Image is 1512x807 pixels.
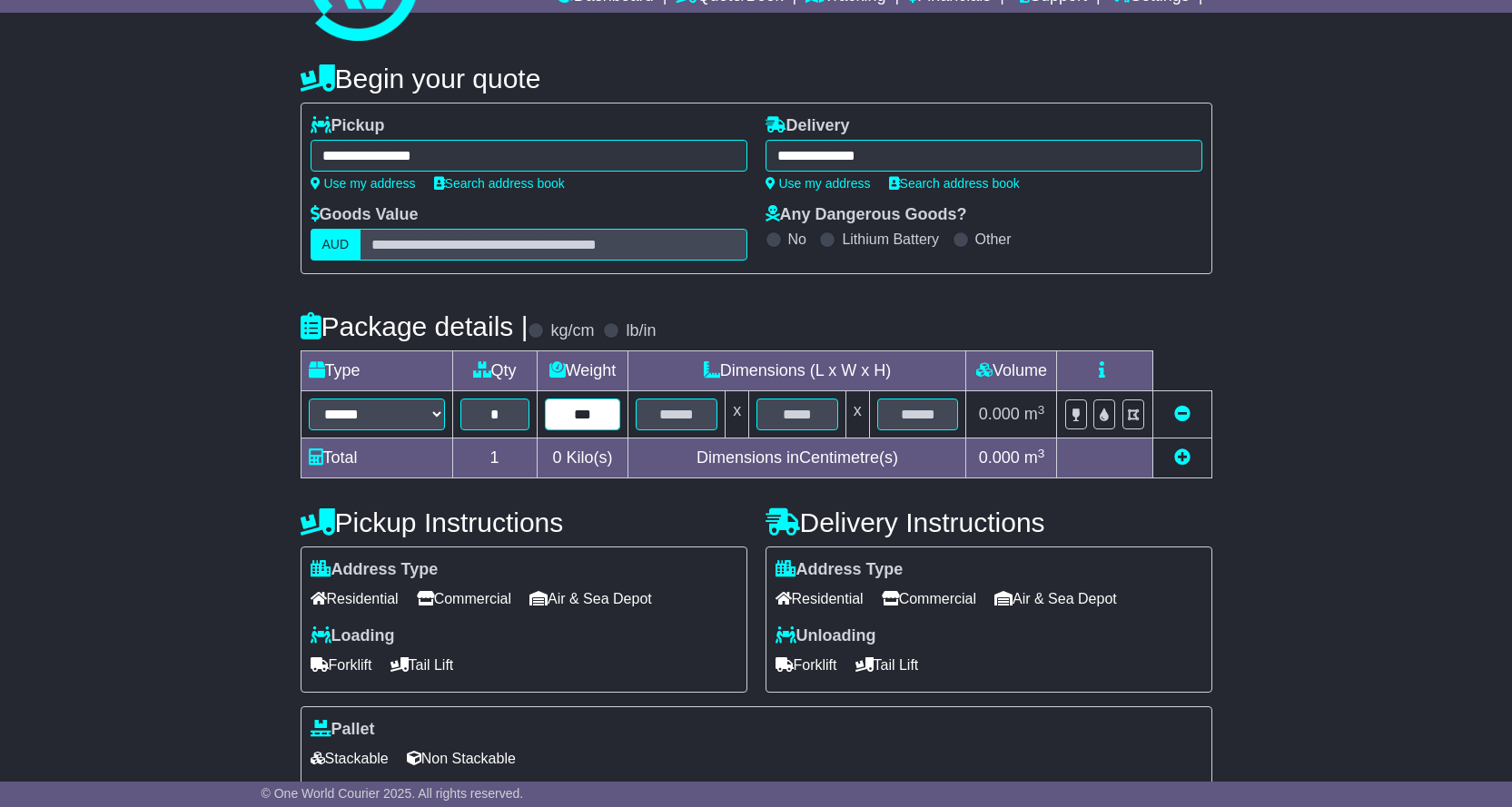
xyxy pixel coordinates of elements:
label: Other [975,231,1012,248]
span: 0.000 [979,448,1020,467]
a: Add new item [1174,448,1191,467]
h4: Delivery Instructions [766,507,1212,537]
td: Type [301,351,452,391]
h4: Pickup Instructions [301,507,747,537]
label: AUD [311,229,361,261]
label: Unloading [776,626,876,646]
span: © One World Courier 2025. All rights reserved. [262,786,524,801]
span: Commercial [417,585,511,613]
td: Weight [537,351,628,391]
span: m [1024,405,1045,423]
td: Total [301,438,452,478]
label: Goods Value [311,205,419,225]
td: 1 [452,438,537,478]
span: Non Stackable [407,744,516,773]
span: Forklift [776,651,837,679]
a: Search address book [889,176,1020,191]
h4: Begin your quote [301,64,1212,93]
td: Kilo(s) [537,438,628,478]
span: 0.000 [979,405,1020,423]
label: Lithium Battery [842,231,939,248]
td: x [726,391,749,438]
label: lb/in [626,321,656,341]
span: Commercial [882,585,976,613]
h4: Package details | [301,311,529,341]
span: Tail Lift [855,651,919,679]
td: x [845,391,869,438]
sup: 3 [1038,447,1045,460]
td: Dimensions in Centimetre(s) [628,438,966,478]
span: Tail Lift [390,651,454,679]
label: Pickup [311,116,385,136]
span: Stackable [311,744,389,773]
span: Residential [776,585,864,613]
span: Residential [311,585,399,613]
a: Search address book [434,176,565,191]
span: m [1024,448,1045,467]
label: Any Dangerous Goods? [766,205,967,225]
label: Loading [311,626,395,646]
td: Dimensions (L x W x H) [628,351,966,391]
label: Pallet [311,720,375,740]
label: Delivery [766,116,850,136]
span: Air & Sea Depot [994,585,1117,613]
span: Forklift [311,651,372,679]
td: Qty [452,351,537,391]
a: Use my address [311,176,416,191]
a: Use my address [766,176,871,191]
a: Remove this item [1174,405,1191,423]
label: Address Type [776,560,904,580]
label: kg/cm [550,321,594,341]
sup: 3 [1038,403,1045,417]
label: Address Type [311,560,439,580]
td: Volume [966,351,1057,391]
span: Air & Sea Depot [529,585,652,613]
span: 0 [552,448,561,467]
label: No [788,231,806,248]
